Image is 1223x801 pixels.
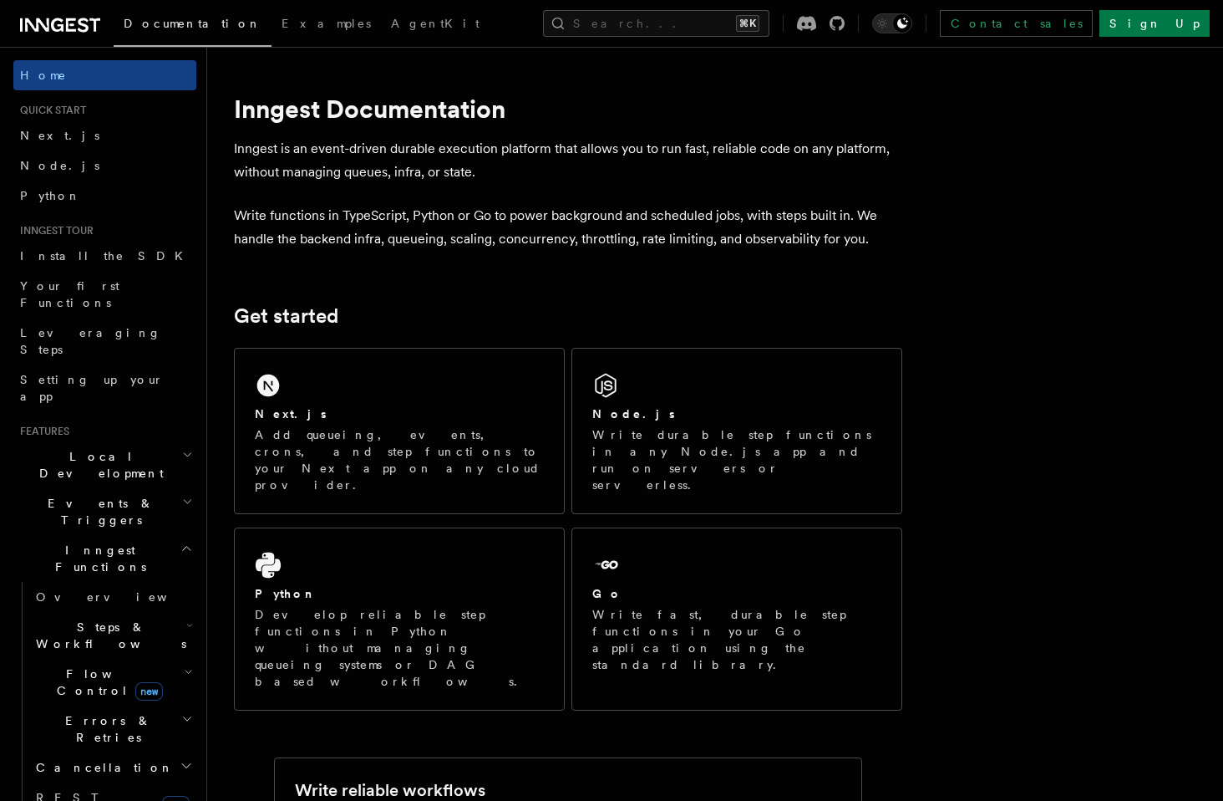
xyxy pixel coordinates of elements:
[13,60,196,90] a: Home
[571,348,902,514] a: Node.jsWrite durable step functions in any Node.js app and run on servers or serverless.
[29,712,181,746] span: Errors & Retries
[13,181,196,211] a: Python
[20,159,99,172] span: Node.js
[592,426,881,493] p: Write durable step functions in any Node.js app and run on servers or serverless.
[20,326,161,356] span: Leveraging Steps
[13,495,182,528] span: Events & Triggers
[271,5,381,45] a: Examples
[29,659,196,706] button: Flow Controlnew
[592,606,881,673] p: Write fast, durable step functions in your Go application using the standard library.
[135,682,163,701] span: new
[736,15,759,32] kbd: ⌘K
[234,304,338,328] a: Get started
[255,585,317,602] h2: Python
[29,582,196,612] a: Overview
[20,279,119,309] span: Your first Functions
[13,535,196,582] button: Inngest Functions
[20,129,99,142] span: Next.js
[29,612,196,659] button: Steps & Workflows
[592,406,675,422] h2: Node.js
[114,5,271,47] a: Documentation
[391,17,480,30] span: AgentKit
[29,666,184,699] span: Flow Control
[20,249,193,263] span: Install the SDK
[13,151,196,181] a: Node.js
[13,318,196,365] a: Leveraging Steps
[29,706,196,753] button: Errors & Retries
[255,606,544,690] p: Develop reliable step functions in Python without managing queueing systems or DAG based workflows.
[13,425,69,438] span: Features
[543,10,769,37] button: Search...⌘K
[381,5,490,45] a: AgentKit
[234,94,902,124] h1: Inngest Documentation
[20,373,164,403] span: Setting up your app
[255,426,544,493] p: Add queueing, events, crons, and step functions to your Next app on any cloud provider.
[13,241,196,271] a: Install the SDK
[13,104,86,117] span: Quick start
[36,590,208,604] span: Overview
[124,17,261,30] span: Documentation
[13,365,196,411] a: Setting up your app
[872,13,912,33] button: Toggle dark mode
[13,441,196,488] button: Local Development
[29,759,174,776] span: Cancellation
[20,189,81,202] span: Python
[255,406,327,422] h2: Next.js
[592,585,622,602] h2: Go
[282,17,371,30] span: Examples
[20,67,67,84] span: Home
[1099,10,1210,37] a: Sign Up
[234,204,902,251] p: Write functions in TypeScript, Python or Go to power background and scheduled jobs, with steps bu...
[13,120,196,151] a: Next.js
[940,10,1093,37] a: Contact sales
[234,528,565,711] a: PythonDevelop reliable step functions in Python without managing queueing systems or DAG based wo...
[13,448,182,482] span: Local Development
[571,528,902,711] a: GoWrite fast, durable step functions in your Go application using the standard library.
[13,542,180,575] span: Inngest Functions
[29,753,196,783] button: Cancellation
[29,619,186,652] span: Steps & Workflows
[234,348,565,514] a: Next.jsAdd queueing, events, crons, and step functions to your Next app on any cloud provider.
[13,488,196,535] button: Events & Triggers
[13,224,94,237] span: Inngest tour
[13,271,196,318] a: Your first Functions
[234,137,902,184] p: Inngest is an event-driven durable execution platform that allows you to run fast, reliable code ...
